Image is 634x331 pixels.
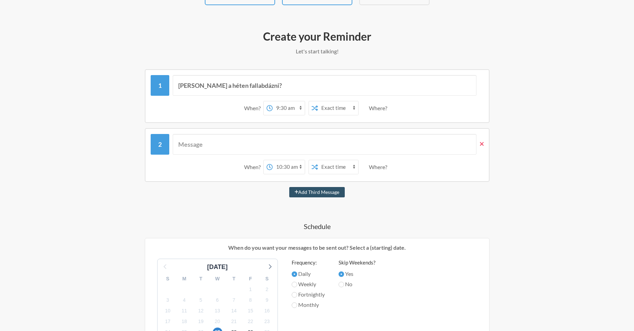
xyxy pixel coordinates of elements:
span: Sunday, September 14, 2025 [229,306,239,316]
label: No [339,280,375,288]
span: Wednesday, September 3, 2025 [163,295,173,305]
div: When? [244,101,263,115]
span: Thursday, September 4, 2025 [180,295,189,305]
span: Monday, September 1, 2025 [246,285,255,294]
span: Tuesday, September 23, 2025 [262,317,272,327]
span: Sunday, September 7, 2025 [229,295,239,305]
span: Saturday, September 13, 2025 [213,306,222,316]
input: Message [173,134,476,155]
div: T [193,273,209,284]
label: Weekly [292,280,325,288]
span: Tuesday, September 16, 2025 [262,306,272,316]
h2: Create your Reminder [117,29,517,44]
span: Wednesday, September 10, 2025 [163,306,173,316]
span: Tuesday, September 2, 2025 [262,285,272,294]
label: Yes [339,270,375,278]
span: Monday, September 22, 2025 [246,317,255,327]
span: Saturday, September 20, 2025 [213,317,222,327]
span: Thursday, September 18, 2025 [180,317,189,327]
span: Sunday, September 21, 2025 [229,317,239,327]
button: Add Third Message [289,187,345,197]
div: M [176,273,193,284]
div: Where? [369,160,390,174]
input: Yes [339,271,344,277]
div: S [259,273,275,284]
span: Monday, September 8, 2025 [246,295,255,305]
h4: Schedule [117,221,517,231]
span: Saturday, September 6, 2025 [213,295,222,305]
span: Friday, September 5, 2025 [196,295,206,305]
span: Tuesday, September 9, 2025 [262,295,272,305]
span: Monday, September 15, 2025 [246,306,255,316]
p: When do you want your messages to be sent out? Select a (starting) date. [150,244,484,252]
input: Fortnightly [292,292,297,298]
label: Skip Weekends? [339,259,375,267]
span: Friday, September 19, 2025 [196,317,206,327]
label: Monthly [292,301,325,309]
div: W [209,273,226,284]
div: [DATE] [204,262,231,272]
input: Daily [292,271,297,277]
span: Friday, September 12, 2025 [196,306,206,316]
input: Monthly [292,302,297,308]
input: Weekly [292,282,297,287]
div: Where? [369,101,390,115]
div: S [160,273,176,284]
p: Let's start talking! [117,47,517,55]
div: F [242,273,259,284]
input: Message [173,75,476,96]
label: Fortnightly [292,290,325,299]
input: No [339,282,344,287]
label: Frequency: [292,259,325,267]
label: Daily [292,270,325,278]
span: Wednesday, September 17, 2025 [163,317,173,327]
div: When? [244,160,263,174]
span: Thursday, September 11, 2025 [180,306,189,316]
div: T [226,273,242,284]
